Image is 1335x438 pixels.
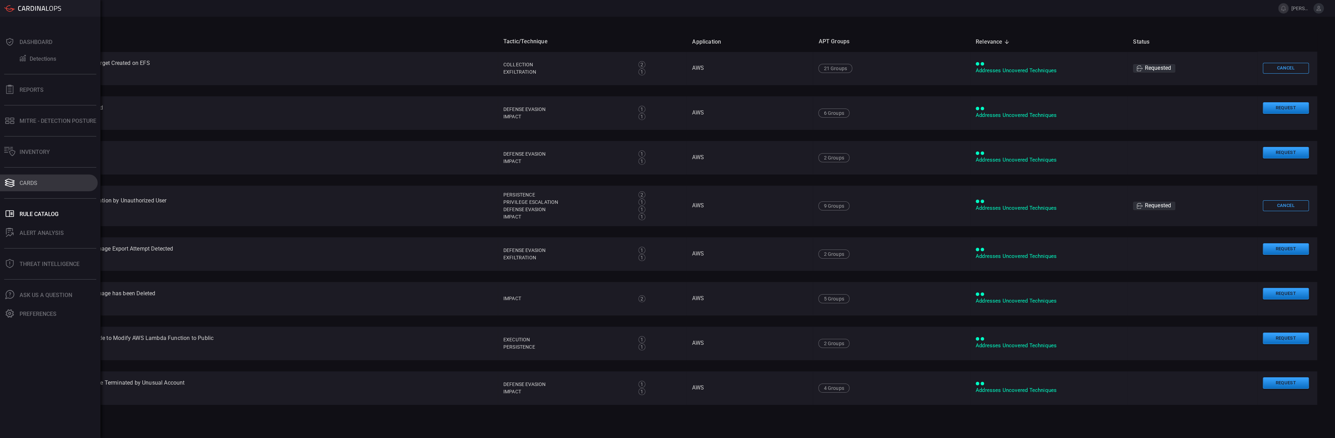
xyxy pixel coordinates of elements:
button: Request [1263,288,1309,299]
div: Preferences [20,311,57,317]
div: Requested [1133,64,1175,73]
td: AWS - Amazon Machine Image Export Attempt Detected [28,237,498,271]
div: Addresses Uncovered Techniques [976,387,1122,394]
td: AWS - Access Key Modification by Unauthorized User [28,186,498,226]
div: Detections [30,55,56,62]
div: 1 [638,158,645,165]
div: Addresses Uncovered Techniques [976,205,1122,212]
button: Request [1263,102,1309,114]
div: 1 [638,343,645,350]
div: 2 [638,295,645,302]
div: Ask Us A Question [20,292,72,298]
div: Exfiltration [503,68,631,76]
div: 2 [638,61,645,68]
div: Impact [503,213,631,221]
div: 1 [638,150,645,157]
td: AWS - Access Key Deleted [28,141,498,175]
div: 5 Groups [818,294,849,303]
td: AWS - Amazon Machine Image has been Deleted [28,282,498,315]
div: Defense Evasion [503,381,631,388]
div: 2 [638,191,645,198]
div: Collection [503,61,631,68]
div: ALERT ANALYSIS [20,230,64,236]
div: Threat Intelligence [20,261,80,267]
td: AWS [687,237,813,271]
div: 1 [638,388,645,395]
button: Cancel [1263,200,1309,211]
div: Defense Evasion [503,206,631,213]
button: Request [1263,243,1309,255]
div: Addresses Uncovered Techniques [976,342,1122,349]
div: Exfiltration [503,254,631,261]
td: AWS - A Secret Was Deleted [28,96,498,130]
div: 1 [638,113,645,120]
div: Cards [20,180,37,186]
td: AWS [687,96,813,130]
div: Addresses Uncovered Techniques [976,112,1122,119]
div: Defense Evasion [503,150,631,158]
div: Impact [503,158,631,165]
div: Privilege Escalation [503,199,631,206]
div: Rule Catalog [20,211,59,217]
div: Addresses Uncovered Techniques [976,253,1122,260]
div: 1 [638,206,645,213]
div: 1 [638,106,645,113]
td: AWS [687,371,813,405]
td: AWS - AutoScaling Instance Terminated by Unusual Account [28,371,498,405]
div: 1 [638,336,645,343]
div: 1 [638,247,645,254]
div: Defense Evasion [503,247,631,254]
div: Inventory [20,149,50,155]
span: Relevance [976,38,1012,46]
div: 1 [638,254,645,261]
button: Request [1263,147,1309,158]
div: Persistence [503,191,631,199]
div: Addresses Uncovered Techniques [976,297,1122,305]
div: 1 [638,199,645,206]
div: Addresses Uncovered Techniques [976,156,1122,164]
td: AWS - An Attempt was Made to Modify AWS Lambda Function to Public [28,327,498,360]
td: AWS [687,141,813,175]
div: Requested [1133,202,1175,210]
td: AWS [687,186,813,226]
div: 1 [638,213,645,220]
div: 9 Groups [818,201,849,210]
span: Application [692,38,730,46]
div: 21 Groups [818,64,852,73]
div: MITRE - Detection Posture [20,118,96,124]
th: APT Groups [813,32,970,52]
div: 2 Groups [818,250,849,259]
th: Tactic/Technique [498,32,687,52]
td: AWS [687,327,813,360]
div: 1 [638,68,645,75]
span: [PERSON_NAME].[PERSON_NAME] [1291,6,1311,11]
div: Reports [20,87,44,93]
td: AWS [687,282,813,315]
div: Dashboard [20,39,52,45]
td: AWS [687,52,813,85]
button: Request [1263,377,1309,389]
div: 2 Groups [818,153,849,162]
div: 1 [638,381,645,388]
div: Addresses Uncovered Techniques [976,67,1122,74]
div: 4 Groups [818,384,849,393]
div: 2 Groups [818,339,849,348]
td: AWS - A File or a Mount Target Created on EFS [28,52,498,85]
div: Impact [503,388,631,395]
div: Impact [503,295,631,302]
div: Execution [503,336,631,343]
div: Persistence [503,343,631,351]
button: Cancel [1263,63,1309,74]
span: Status [1133,38,1158,46]
div: 6 Groups [818,109,849,118]
div: Defense Evasion [503,106,631,113]
button: Request [1263,333,1309,344]
div: Impact [503,113,631,120]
